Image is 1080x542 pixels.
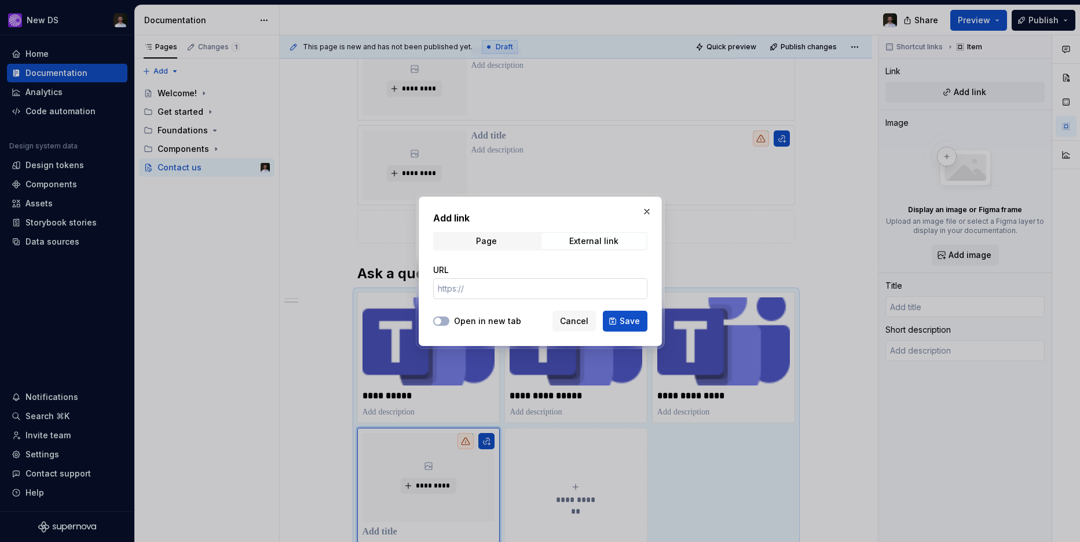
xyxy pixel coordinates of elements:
div: External link [569,237,618,246]
span: Save [620,315,640,327]
button: Save [603,311,647,332]
label: URL [433,264,449,276]
div: Page [476,237,497,246]
input: https:// [433,278,647,299]
button: Cancel [552,311,596,332]
h2: Add link [433,211,647,225]
label: Open in new tab [454,315,521,327]
span: Cancel [560,315,588,327]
